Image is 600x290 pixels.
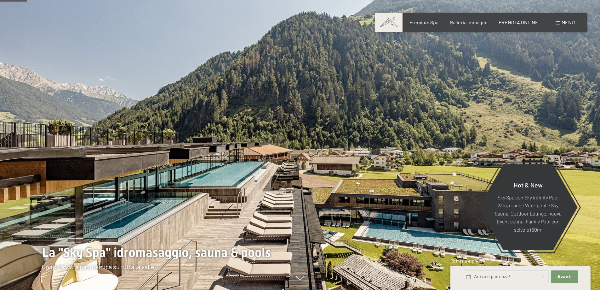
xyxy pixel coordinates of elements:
[562,19,575,25] span: Menu
[450,258,482,263] span: Richiesta express
[478,164,578,251] a: Hot & New Sky Spa con Sky infinity Pool 23m, grande Whirlpool e Sky Sauna, Outdoor Lounge, nuova ...
[557,274,572,280] span: Avanti
[514,181,543,188] span: Hot & New
[450,19,488,25] a: Galleria immagini
[409,19,438,25] a: Premium Spa
[494,193,562,234] p: Sky Spa con Sky infinity Pool 23m, grande Whirlpool e Sky Sauna, Outdoor Lounge, nuova Event saun...
[499,19,538,25] a: PRENOTA ONLINE
[551,270,578,283] button: Avanti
